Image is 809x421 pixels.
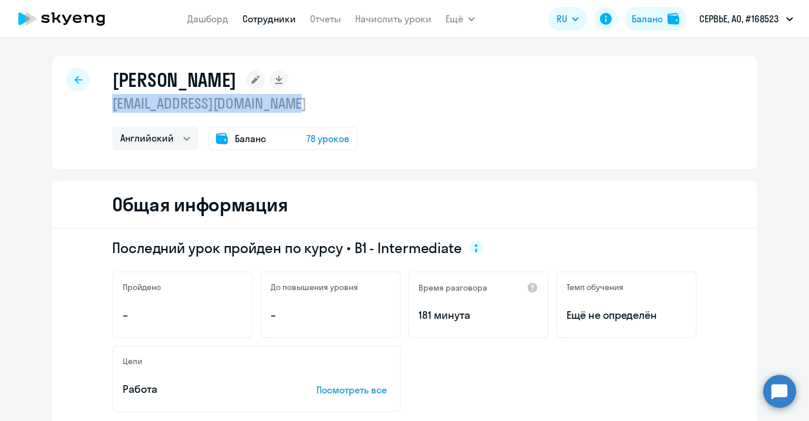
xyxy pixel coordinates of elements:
span: Баланс [235,132,266,146]
h5: Время разговора [419,282,487,293]
h5: Цели [123,356,142,366]
span: Ещё не определён [567,308,686,323]
span: RU [557,12,567,26]
span: 78 уроков [306,132,349,146]
button: СЕРВЬЕ, АО, #168523 [693,5,799,33]
a: Отчеты [310,13,341,25]
p: СЕРВЬЕ, АО, #168523 [699,12,778,26]
span: Последний урок пройден по курсу • B1 - Intermediate [112,238,462,257]
button: Ещё [446,7,475,31]
h5: Темп обучения [567,282,623,292]
button: Балансbalance [625,7,686,31]
img: balance [668,13,679,25]
a: Дашборд [187,13,228,25]
p: 181 минута [419,308,538,323]
h2: Общая информация [112,193,288,216]
p: Посмотреть все [316,383,390,397]
button: RU [548,7,587,31]
h1: [PERSON_NAME] [112,68,237,92]
p: – [123,308,242,323]
div: Баланс [632,12,663,26]
span: Ещё [446,12,463,26]
h5: Пройдено [123,282,161,292]
a: Сотрудники [242,13,296,25]
a: Начислить уроки [355,13,432,25]
p: – [271,308,390,323]
p: [EMAIL_ADDRESS][DOMAIN_NAME] [112,94,358,113]
p: Работа [123,382,280,397]
h5: До повышения уровня [271,282,358,292]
